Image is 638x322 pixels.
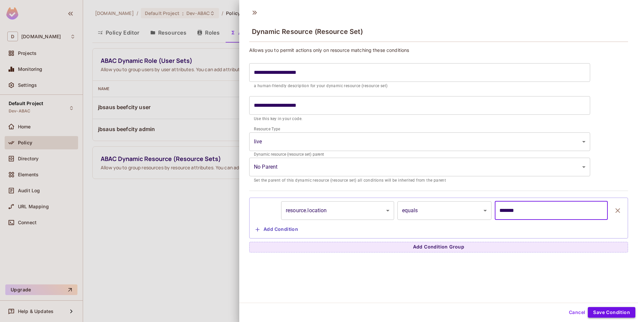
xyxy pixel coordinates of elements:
[249,47,628,53] p: Allows you to permit actions only on resource matching these conditions
[566,307,588,318] button: Cancel
[254,151,324,157] label: Dynamic resource (resource set) parent
[252,28,363,36] span: Dynamic Resource (Resource Set)
[253,224,301,235] button: Add Condition
[249,242,628,252] button: Add Condition Group
[249,158,590,176] div: Without label
[397,201,492,220] div: equals
[281,201,394,220] div: resource.location
[254,177,585,184] p: Set the parent of this dynamic resource (resource set) all conditions will be inherited from the ...
[249,132,590,151] div: Without label
[254,83,585,89] p: a human-friendly description for your dynamic resource (resource set)
[254,126,280,132] label: Resource Type
[254,116,585,122] p: Use this key in your code.
[588,307,635,318] button: Save Condition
